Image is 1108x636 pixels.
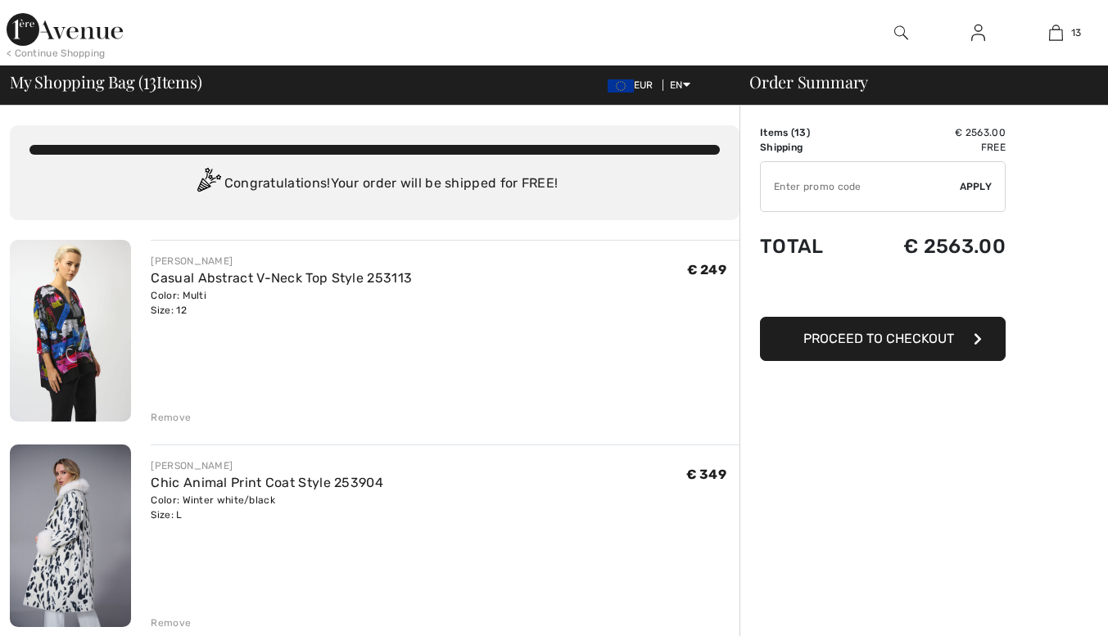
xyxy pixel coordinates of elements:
[803,331,954,346] span: Proceed to Checkout
[1018,23,1094,43] a: 13
[151,254,412,268] div: [PERSON_NAME]
[794,127,807,138] span: 13
[958,23,998,43] a: Sign In
[7,46,106,61] div: < Continue Shopping
[10,240,131,422] img: Casual Abstract V-Neck Top Style 253113
[10,444,131,627] img: Chic Animal Print Coat Style 253904
[608,79,634,92] img: Euro
[730,74,1098,90] div: Order Summary
[960,179,993,194] span: Apply
[143,70,156,91] span: 13
[151,475,383,490] a: Chic Animal Print Coat Style 253904
[151,616,191,630] div: Remove
[686,467,727,482] span: € 349
[151,493,383,522] div: Color: Winter white/black Size: L
[151,270,412,286] a: Casual Abstract V-Neck Top Style 253113
[971,23,985,43] img: My Info
[894,23,908,43] img: search the website
[151,458,383,473] div: [PERSON_NAME]
[29,168,720,201] div: Congratulations! Your order will be shipped for FREE!
[760,219,854,274] td: Total
[10,74,202,90] span: My Shopping Bag ( Items)
[760,140,854,155] td: Shipping
[151,410,191,425] div: Remove
[608,79,660,91] span: EUR
[854,125,1006,140] td: € 2563.00
[192,168,224,201] img: Congratulation2.svg
[761,162,960,211] input: Promo code
[687,262,727,277] span: € 249
[151,288,412,318] div: Color: Multi Size: 12
[670,79,690,91] span: EN
[760,274,1006,311] iframe: PayPal
[854,140,1006,155] td: Free
[1049,23,1063,43] img: My Bag
[760,317,1006,361] button: Proceed to Checkout
[760,125,854,140] td: Items ( )
[1071,25,1082,40] span: 13
[854,219,1006,274] td: € 2563.00
[7,13,123,46] img: 1ère Avenue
